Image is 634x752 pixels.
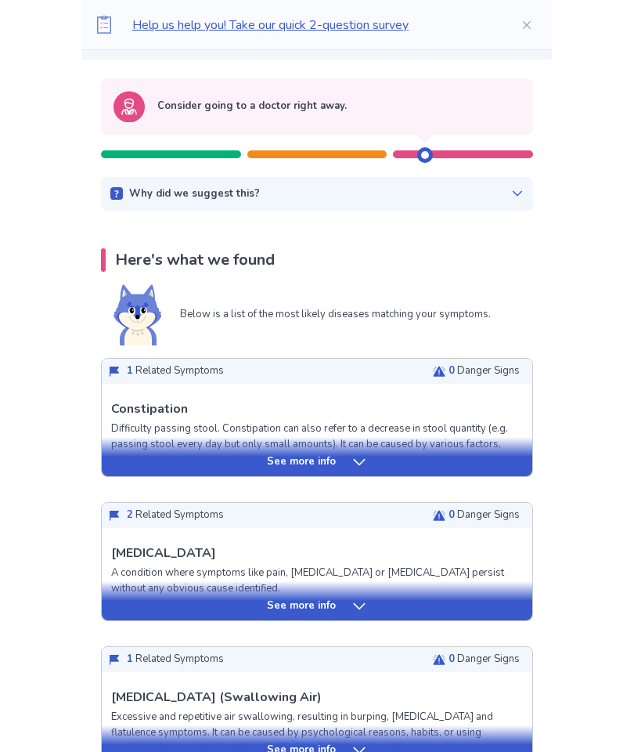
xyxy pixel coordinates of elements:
p: Help us help you! Take our quick 2-question survey [132,16,495,34]
span: 0 [448,508,455,522]
p: See more info [267,598,336,614]
span: 1 [127,652,133,666]
p: Related Symptoms [127,652,224,667]
p: See more info [267,454,336,470]
p: [MEDICAL_DATA] (Swallowing Air) [111,688,322,707]
p: Difficulty passing stool. Constipation can also refer to a decrease in stool quantity (e.g. passi... [111,421,523,468]
p: Danger Signs [448,363,520,379]
p: Related Symptoms [127,508,224,523]
p: A condition where symptoms like pain, [MEDICAL_DATA] or [MEDICAL_DATA] persist without any obviou... [111,566,523,596]
p: Here's what we found [115,248,275,272]
span: 2 [127,508,133,522]
span: 0 [448,652,455,666]
p: Why did we suggest this? [129,186,260,202]
p: Constipation [111,399,188,418]
p: Danger Signs [448,652,520,667]
span: 1 [127,363,133,378]
p: Danger Signs [448,508,520,523]
p: Below is a list of the most likely diseases matching your symptoms. [180,307,491,323]
p: Related Symptoms [127,363,224,379]
span: 0 [448,363,455,378]
p: [MEDICAL_DATA] [111,544,216,562]
p: Consider going to a doctor right away. [157,99,347,114]
img: Shiba [113,284,161,345]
